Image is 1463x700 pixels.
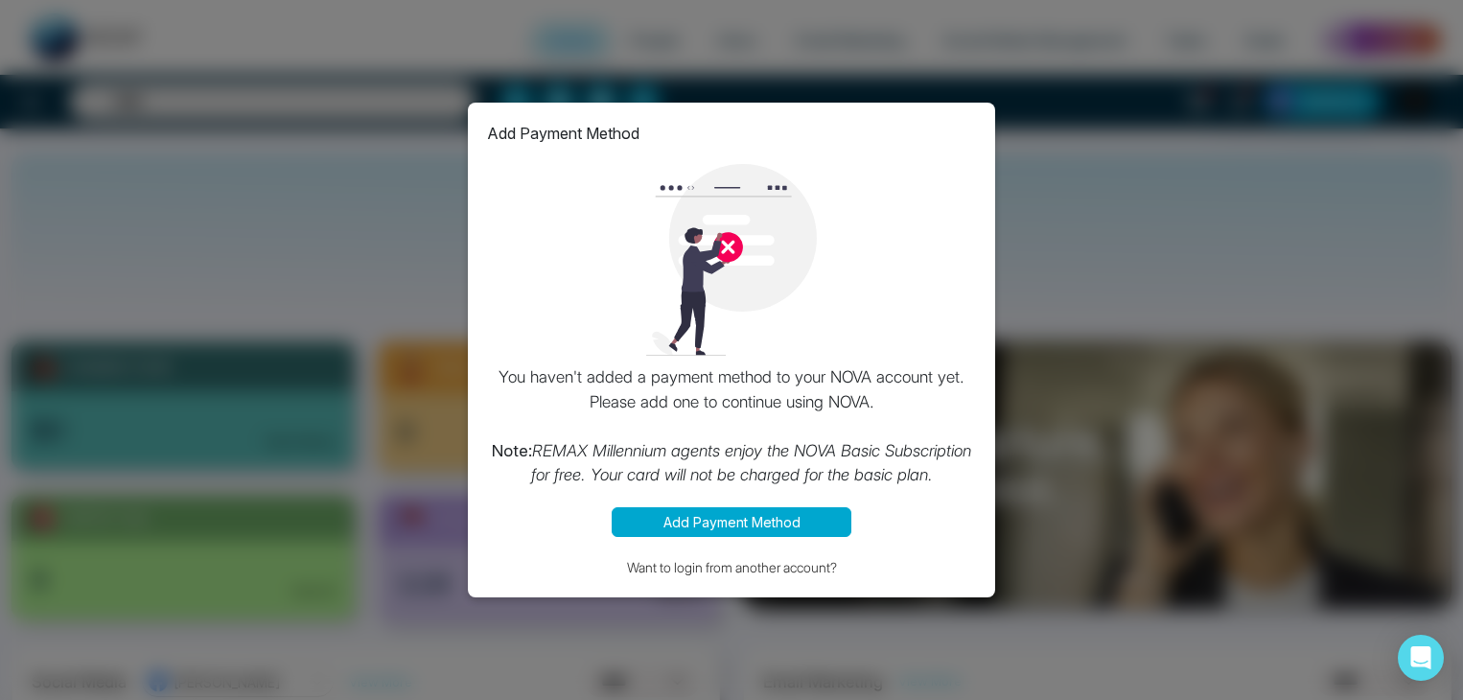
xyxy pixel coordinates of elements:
[531,441,972,485] i: REMAX Millennium agents enjoy the NOVA Basic Subscription for free. Your card will not be charged...
[487,556,976,578] button: Want to login from another account?
[487,122,639,145] p: Add Payment Method
[492,441,532,460] strong: Note:
[612,507,851,537] button: Add Payment Method
[487,365,976,488] p: You haven't added a payment method to your NOVA account yet. Please add one to continue using NOVA.
[1398,635,1444,681] div: Open Intercom Messenger
[636,164,827,356] img: loading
